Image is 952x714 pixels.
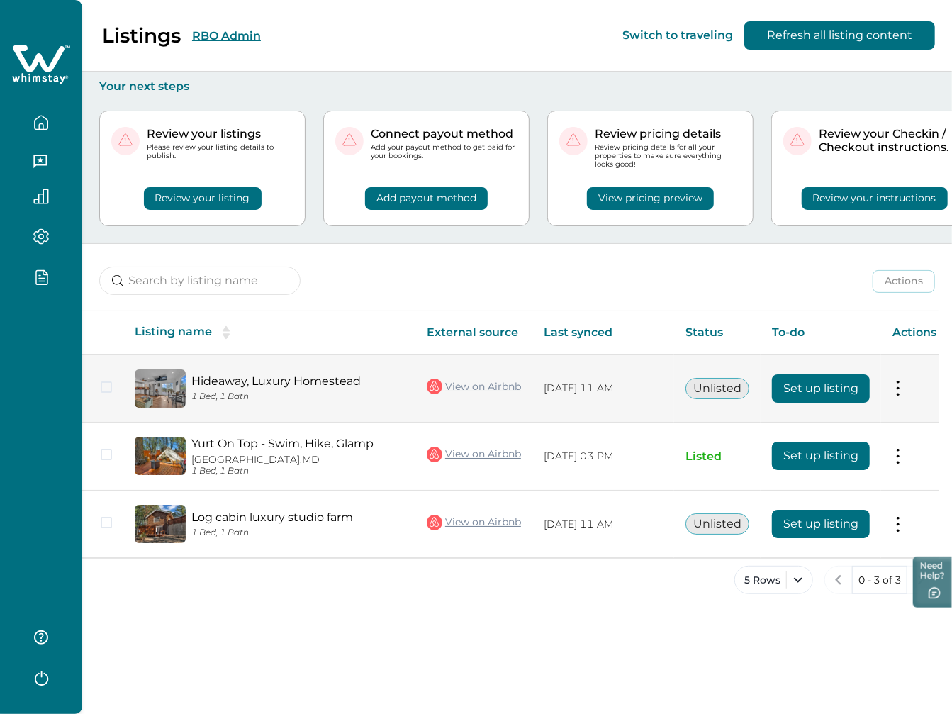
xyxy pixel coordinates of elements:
[147,143,293,160] p: Please review your listing details to publish.
[544,518,663,532] p: [DATE] 11 AM
[147,127,293,141] p: Review your listings
[532,311,674,355] th: Last synced
[852,566,907,594] button: 0 - 3 of 3
[595,127,741,141] p: Review pricing details
[191,511,404,524] a: Log cabin luxury studio farm
[427,445,521,464] a: View on Airbnb
[191,437,404,450] a: Yurt On Top - Swim, Hike, Glamp
[802,187,948,210] button: Review your instructions
[674,311,761,355] th: Status
[191,466,404,476] p: 1 Bed, 1 Bath
[858,574,901,588] p: 0 - 3 of 3
[824,566,853,594] button: previous page
[907,566,935,594] button: next page
[135,369,186,408] img: propertyImage_Hideaway, Luxury Homestead
[685,450,749,464] p: Listed
[744,21,935,50] button: Refresh all listing content
[622,28,733,42] button: Switch to traveling
[772,374,870,403] button: Set up listing
[135,505,186,543] img: propertyImage_Log cabin luxury studio farm
[191,454,404,466] p: [GEOGRAPHIC_DATA], MD
[99,79,935,94] p: Your next steps
[761,311,881,355] th: To-do
[772,442,870,470] button: Set up listing
[873,270,935,293] button: Actions
[212,325,240,340] button: sorting
[544,450,663,464] p: [DATE] 03 PM
[734,566,813,594] button: 5 Rows
[685,378,749,399] button: Unlisted
[191,374,404,388] a: Hideaway, Luxury Homestead
[595,143,741,169] p: Review pricing details for all your properties to make sure everything looks good!
[427,513,521,532] a: View on Airbnb
[685,513,749,535] button: Unlisted
[587,187,714,210] button: View pricing preview
[415,311,532,355] th: External source
[135,437,186,475] img: propertyImage_Yurt On Top - Swim, Hike, Glamp
[427,377,521,396] a: View on Airbnb
[123,311,415,355] th: Listing name
[365,187,488,210] button: Add payout method
[371,143,517,160] p: Add your payout method to get paid for your bookings.
[191,528,404,538] p: 1 Bed, 1 Bath
[102,23,181,48] p: Listings
[544,381,663,396] p: [DATE] 11 AM
[144,187,262,210] button: Review your listing
[192,29,261,43] button: RBO Admin
[881,311,948,355] th: Actions
[371,127,517,141] p: Connect payout method
[772,510,870,538] button: Set up listing
[191,391,404,402] p: 1 Bed, 1 Bath
[99,267,301,295] input: Search by listing name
